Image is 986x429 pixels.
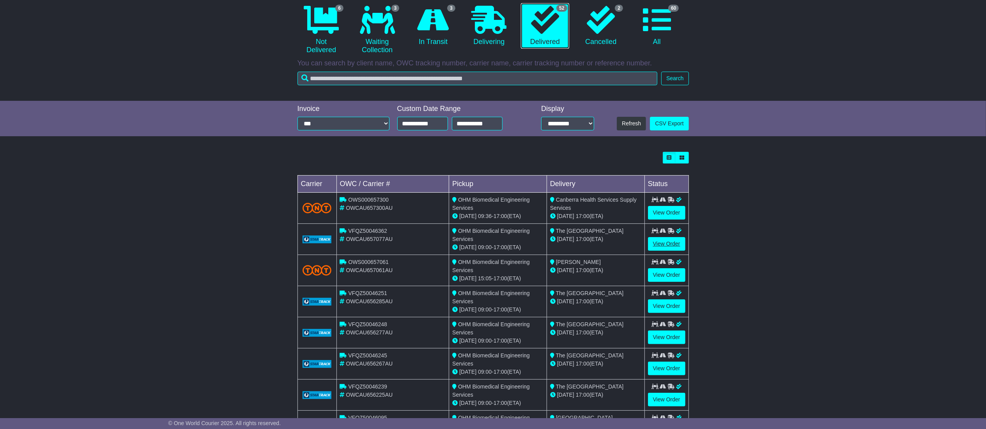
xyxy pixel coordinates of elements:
[550,266,641,274] div: (ETA)
[494,275,507,281] span: 17:00
[557,298,574,304] span: [DATE]
[452,197,530,211] span: OHM Biomedical Engineering Services
[557,213,574,219] span: [DATE]
[303,360,332,368] img: GetCarrierServiceLogo
[348,415,387,421] span: VFQZ50046095
[348,383,387,390] span: VFQZ50046239
[459,275,476,281] span: [DATE]
[303,265,332,276] img: TNT_Domestic.png
[459,244,476,250] span: [DATE]
[550,212,641,220] div: (ETA)
[617,117,646,130] button: Refresh
[648,237,685,251] a: View Order
[557,236,574,242] span: [DATE]
[297,3,345,57] a: 6 Not Delivered
[459,213,476,219] span: [DATE]
[577,3,625,49] a: 2 Cancelled
[397,105,522,113] div: Custom Date Range
[348,259,389,265] span: OWS000657061
[348,352,387,359] span: VFQZ50046245
[547,176,644,193] td: Delivery
[648,206,685,220] a: View Order
[346,236,393,242] span: OWCAU657077AU
[478,338,492,344] span: 09:00
[459,369,476,375] span: [DATE]
[391,5,400,12] span: 3
[556,383,624,390] span: The [GEOGRAPHIC_DATA]
[633,3,681,49] a: 60 All
[556,259,601,265] span: [PERSON_NAME]
[452,306,543,314] div: - (ETA)
[452,228,530,242] span: OHM Biomedical Engineering Services
[550,360,641,368] div: (ETA)
[346,329,393,336] span: OWCAU656277AU
[644,176,689,193] td: Status
[661,72,689,85] button: Search
[576,298,589,304] span: 17:00
[478,244,492,250] span: 09:00
[449,176,547,193] td: Pickup
[168,420,281,426] span: © One World Courier 2025. All rights reserved.
[648,299,685,313] a: View Order
[336,176,449,193] td: OWC / Carrier #
[494,213,507,219] span: 17:00
[452,368,543,376] div: - (ETA)
[478,369,492,375] span: 09:00
[576,267,589,273] span: 17:00
[348,228,387,234] span: VFQZ50046362
[550,197,637,211] span: Canberra Health Services Supply Services
[346,360,393,367] span: OWCAU656267AU
[452,274,543,283] div: - (ETA)
[648,331,685,344] a: View Order
[452,259,530,273] span: OHM Biomedical Engineering Services
[615,5,623,12] span: 2
[576,236,589,242] span: 17:00
[494,338,507,344] span: 17:00
[556,415,613,421] span: [GEOGRAPHIC_DATA]
[348,321,387,327] span: VFQZ50046248
[348,290,387,296] span: VFQZ50046251
[494,400,507,406] span: 17:00
[478,213,492,219] span: 09:36
[576,392,589,398] span: 17:00
[459,338,476,344] span: [DATE]
[297,59,689,68] p: You can search by client name, OWC tracking number, carrier name, carrier tracking number or refe...
[452,212,543,220] div: - (ETA)
[452,415,530,429] span: OHM Biomedical Engineering Services
[335,5,343,12] span: 6
[353,3,401,57] a: 3 Waiting Collection
[556,5,567,12] span: 52
[556,228,624,234] span: The [GEOGRAPHIC_DATA]
[494,306,507,313] span: 17:00
[650,117,689,130] a: CSV Export
[346,392,393,398] span: OWCAU656225AU
[550,329,641,337] div: (ETA)
[550,235,641,243] div: (ETA)
[557,267,574,273] span: [DATE]
[648,268,685,282] a: View Order
[346,298,393,304] span: OWCAU656285AU
[521,3,569,49] a: 52 Delivered
[465,3,513,49] a: Delivering
[648,362,685,375] a: View Order
[576,360,589,367] span: 17:00
[303,329,332,337] img: GetCarrierServiceLogo
[478,400,492,406] span: 09:00
[494,369,507,375] span: 17:00
[452,290,530,304] span: OHM Biomedical Engineering Services
[648,393,685,406] a: View Order
[541,105,594,113] div: Display
[346,267,393,273] span: OWCAU657061AU
[557,329,574,336] span: [DATE]
[346,205,393,211] span: OWCAU657300AU
[550,297,641,306] div: (ETA)
[478,275,492,281] span: 15:05
[303,236,332,243] img: GetCarrierServiceLogo
[348,197,389,203] span: OWS000657300
[452,321,530,336] span: OHM Biomedical Engineering Services
[556,321,624,327] span: The [GEOGRAPHIC_DATA]
[557,360,574,367] span: [DATE]
[297,176,336,193] td: Carrier
[459,400,476,406] span: [DATE]
[668,5,679,12] span: 60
